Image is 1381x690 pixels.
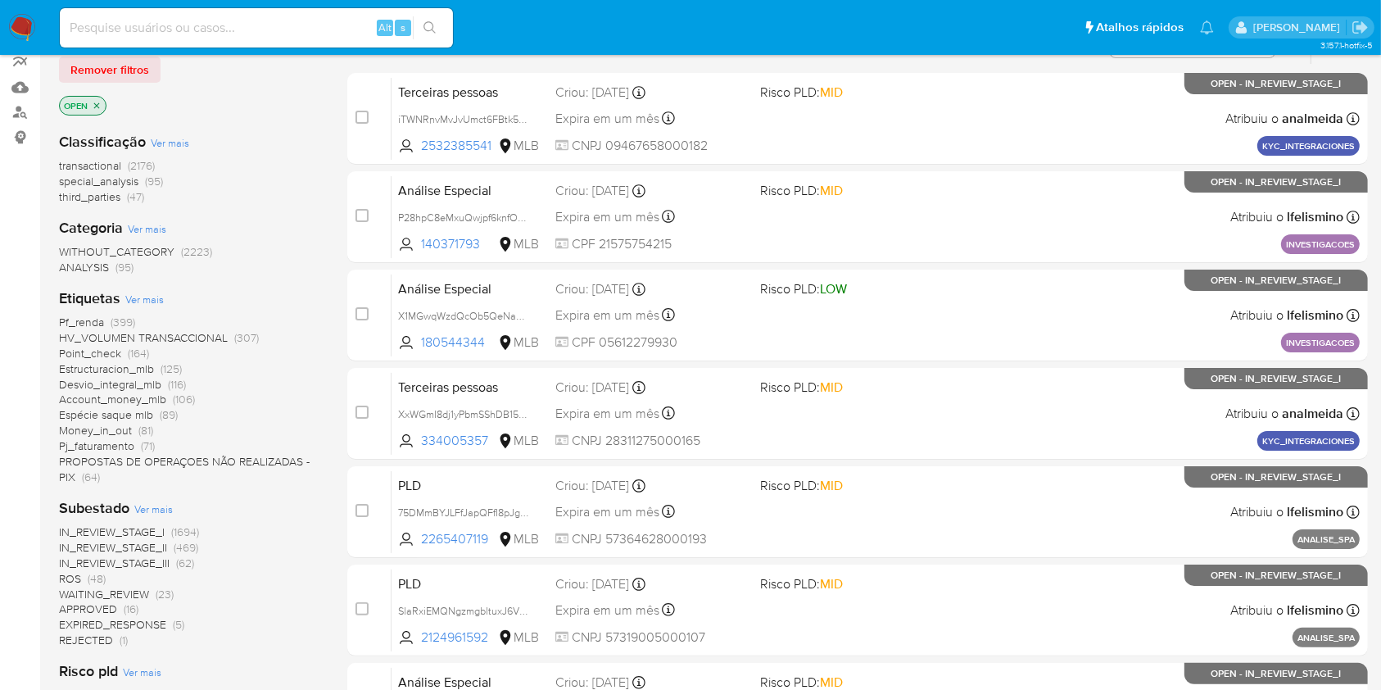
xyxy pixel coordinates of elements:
[1096,19,1184,36] span: Atalhos rápidos
[1320,39,1373,52] span: 3.157.1-hotfix-5
[60,17,453,39] input: Pesquise usuários ou casos...
[378,20,392,35] span: Alt
[1352,19,1369,36] a: Sair
[1200,20,1214,34] a: Notificações
[413,16,446,39] button: search-icon
[1253,20,1346,35] p: ana.conceicao@mercadolivre.com
[401,20,405,35] span: s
